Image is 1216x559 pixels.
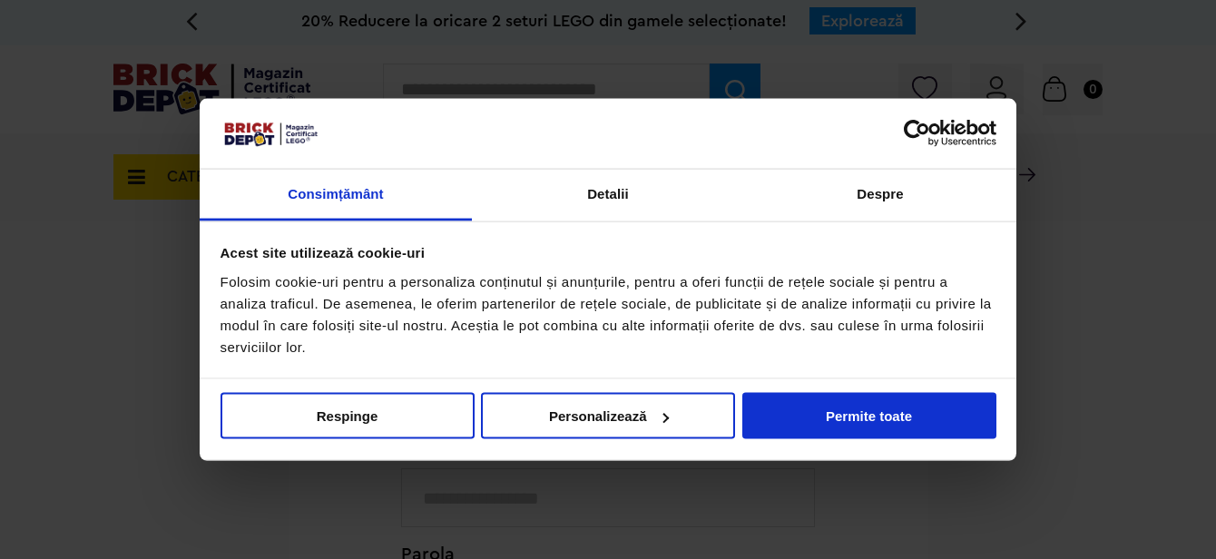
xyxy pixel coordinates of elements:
a: Detalii [472,169,744,221]
div: Folosim cookie-uri pentru a personaliza conținutul și anunțurile, pentru a oferi funcții de rețel... [221,270,996,358]
button: Personalizează [481,393,735,439]
button: Respinge [221,393,475,439]
a: Usercentrics Cookiebot - opens in a new window [838,120,996,147]
button: Permite toate [742,393,996,439]
img: siglă [221,119,320,148]
a: Consimțământ [200,169,472,221]
a: Despre [744,169,1016,221]
div: Acest site utilizează cookie-uri [221,242,996,264]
